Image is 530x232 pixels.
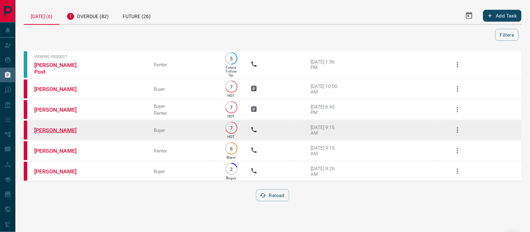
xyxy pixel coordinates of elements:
div: [DATE] 10:00 AM [311,83,340,95]
a: [PERSON_NAME] [34,148,87,154]
div: Renter [154,148,212,154]
p: 7 [229,105,234,110]
p: Future Follow Up [226,66,237,77]
p: Bogus [226,176,236,180]
div: [DATE] (6) [24,7,59,25]
div: [DATE] 1:36 PM [311,59,340,70]
a: [PERSON_NAME] [34,106,87,113]
p: 5 [229,56,234,61]
button: Filters [495,29,519,41]
div: property.ca [24,100,27,119]
p: 2 [229,166,234,172]
a: [PERSON_NAME] Post [34,62,87,75]
a: [PERSON_NAME] [34,168,87,175]
div: property.ca [24,162,27,181]
button: Add Task [483,10,522,22]
div: [DATE] 9:26 AM [311,166,340,177]
div: property.ca [24,121,27,140]
div: [DATE] 9:15 AM [311,125,340,136]
div: Renter [154,110,212,116]
p: HOT [228,94,235,98]
div: Buyer [154,127,212,133]
div: Buyer [154,169,212,174]
div: Buyer [154,86,212,92]
div: condos.ca [24,51,27,78]
p: Warm [226,156,236,159]
div: Overdue (82) [59,7,116,24]
div: Renter [154,62,212,67]
p: 7 [229,84,234,89]
a: [PERSON_NAME] [34,127,87,134]
div: property.ca [24,141,27,160]
button: Reload [256,189,289,201]
p: 7 [229,125,234,130]
div: property.ca [24,80,27,98]
p: 6 [229,146,234,151]
div: [DATE] 9:15 AM [311,145,340,156]
button: Select Date Range [461,7,478,24]
div: Buyer [154,103,212,109]
div: Future (26) [116,7,158,24]
p: HOT [228,135,235,139]
span: Viewing Request [34,54,143,59]
div: [DATE] 6:45 PM [311,104,340,115]
a: [PERSON_NAME] [34,86,87,92]
p: HOT [228,114,235,118]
